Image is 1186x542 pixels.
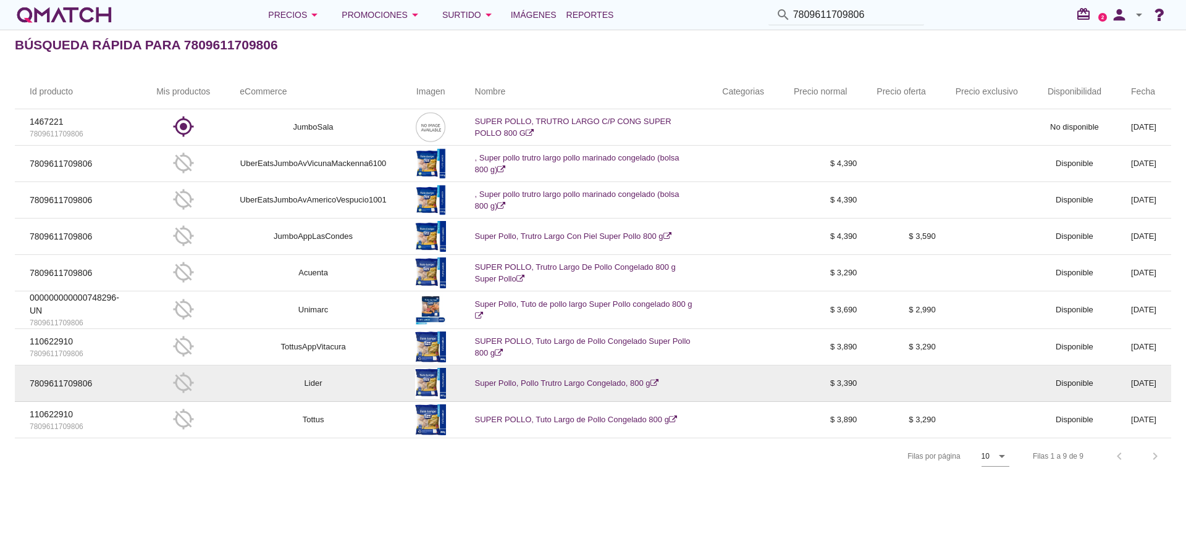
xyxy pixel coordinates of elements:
[225,109,402,146] td: JumboSala
[481,7,496,22] i: arrow_drop_down
[1107,6,1132,23] i: person
[1033,109,1116,146] td: No disponible
[779,365,862,402] td: $ 3,390
[15,75,141,109] th: Id producto: Not sorted.
[225,75,402,109] th: eCommerce: Not sorted.
[30,408,127,421] p: 110622910
[1116,109,1171,146] td: [DATE]
[141,75,225,109] th: Mis productos: Not sorted.
[172,152,195,174] i: gps_off
[30,291,127,317] p: 000000000000748296-UN
[225,291,402,329] td: Unimarc
[1116,365,1171,402] td: [DATE]
[408,7,423,22] i: arrow_drop_down
[30,128,127,140] p: 7809611709806
[225,402,402,438] td: Tottus
[225,182,402,219] td: UberEatsJumboAvAmericoVespucio1001
[172,115,195,138] i: gps_fixed
[862,219,940,255] td: $ 3,590
[1033,182,1116,219] td: Disponible
[1033,146,1116,182] td: Disponible
[30,157,127,170] p: 7809611709806
[268,7,322,22] div: Precios
[30,348,127,359] p: 7809611709806
[1116,402,1171,438] td: [DATE]
[1033,451,1083,462] div: Filas 1 a 9 de 9
[30,267,127,280] p: 7809611709806
[1033,402,1116,438] td: Disponible
[225,329,402,365] td: TottusAppVitacura
[779,329,862,365] td: $ 3,890
[15,2,114,27] a: white-qmatch-logo
[342,7,423,22] div: Promociones
[941,75,1033,109] th: Precio exclusivo: Not sorted.
[475,336,691,358] a: SUPER POLLO, Tuto Largo de Pollo Congelado Super Pollo 800 g
[15,35,278,55] h2: Búsqueda rápida para 7809611709806
[1132,7,1146,22] i: arrow_drop_down
[475,231,671,241] a: Super Pollo, Trutro Largo Con Piel Super Pollo 800 g
[1076,7,1096,22] i: redeem
[1098,13,1107,22] a: 2
[1116,182,1171,219] td: [DATE]
[779,182,862,219] td: $ 4,390
[307,7,322,22] i: arrow_drop_down
[1116,146,1171,182] td: [DATE]
[779,75,862,109] th: Precio normal: Not sorted.
[30,317,127,328] p: 7809611709806
[862,75,940,109] th: Precio oferta: Not sorted.
[332,2,432,27] button: Promociones
[475,262,676,284] a: SUPER POLLO, Trutro Largo De Pollo Congelado 800 g Super Pollo
[793,5,917,25] input: Buscar productos
[30,230,127,243] p: 7809611709806
[511,7,557,22] span: Imágenes
[225,146,402,182] td: UberEatsJumboAvVicunaMackenna6100
[475,117,671,138] a: SUPER POLLO, TRUTRO LARGO C/P CONG SUPER POLLO 800 G
[172,225,195,247] i: gps_off
[1033,291,1116,329] td: Disponible
[30,377,127,390] p: 7809611709806
[982,451,990,462] div: 10
[432,2,506,27] button: Surtido
[862,402,940,438] td: $ 3,290
[779,219,862,255] td: $ 4,390
[1116,75,1171,109] th: Fecha: Not sorted.
[475,378,658,388] a: Super Pollo, Pollo Trutro Largo Congelado, 800 g
[460,75,708,109] th: Nombre: Not sorted.
[506,2,561,27] a: Imágenes
[172,188,195,211] i: gps_off
[225,255,402,291] td: Acuenta
[475,153,679,175] a: , Super pollo trutro largo pollo marinado congelado (bolsa 800 g)
[995,449,1009,464] i: arrow_drop_down
[30,421,127,432] p: 7809611709806
[225,219,402,255] td: JumboAppLasCondes
[225,365,402,402] td: Lider
[1033,255,1116,291] td: Disponible
[1033,219,1116,255] td: Disponible
[172,335,195,357] i: gps_off
[172,408,195,430] i: gps_off
[776,7,791,22] i: search
[1033,75,1116,109] th: Disponibilidad: Not sorted.
[707,75,779,109] th: Categorias: Not sorted.
[1116,255,1171,291] td: [DATE]
[779,402,862,438] td: $ 3,890
[172,261,195,283] i: gps_off
[1033,365,1116,402] td: Disponible
[1033,329,1116,365] td: Disponible
[561,2,619,27] a: Reportes
[1116,291,1171,329] td: [DATE]
[442,7,496,22] div: Surtido
[862,291,940,329] td: $ 2,990
[30,115,127,128] p: 1467221
[258,2,332,27] button: Precios
[779,291,862,329] td: $ 3,690
[779,146,862,182] td: $ 4,390
[475,415,677,424] a: SUPER POLLO, Tuto Largo de Pollo Congelado 800 g
[1116,219,1171,255] td: [DATE]
[402,75,460,109] th: Imagen: Not sorted.
[779,255,862,291] td: $ 3,290
[30,194,127,207] p: 7809611709806
[30,335,127,348] p: 110622910
[1116,329,1171,365] td: [DATE]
